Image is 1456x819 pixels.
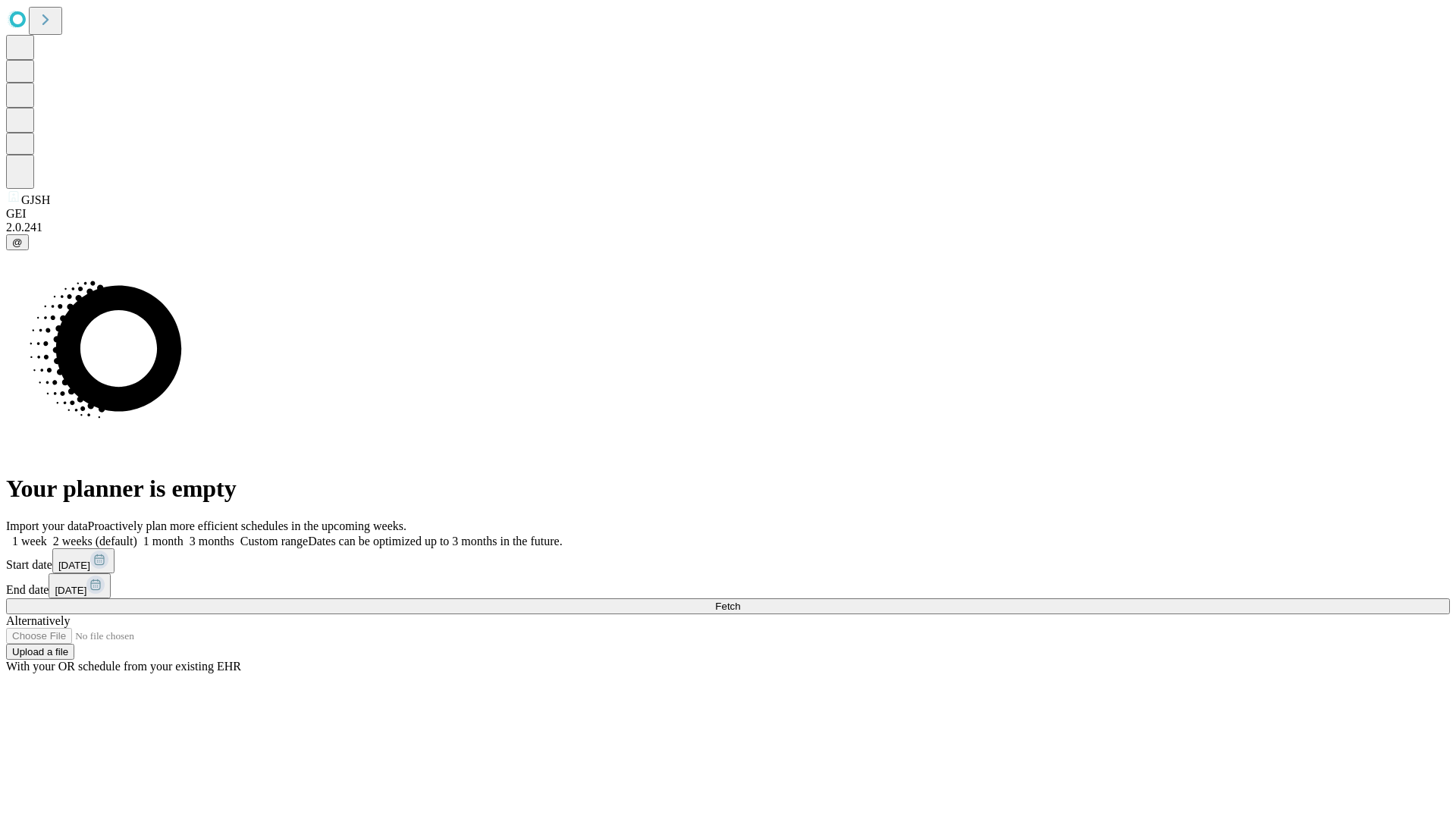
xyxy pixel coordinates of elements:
span: 3 months [190,535,234,548]
div: Start date [6,548,1450,573]
span: 1 month [143,535,184,548]
span: Proactively plan more efficient schedules in the upcoming weeks. [88,519,406,532]
button: @ [6,234,29,250]
span: [DATE] [55,585,86,596]
span: @ [12,237,23,248]
span: Alternatively [6,614,70,627]
span: Dates can be optimized up to 3 months in the future. [308,535,562,548]
span: With your OR schedule from your existing EHR [6,660,241,673]
span: Custom range [240,535,308,548]
span: 2 weeks (default) [53,535,137,548]
span: Fetch [715,601,740,612]
div: End date [6,573,1450,598]
button: Upload a file [6,644,74,660]
span: 1 week [12,535,47,548]
button: [DATE] [52,548,115,573]
button: Fetch [6,598,1450,614]
button: [DATE] [49,573,111,598]
div: 2.0.241 [6,221,1450,234]
span: Import your data [6,519,88,532]
h1: Your planner is empty [6,475,1450,503]
span: GJSH [21,193,50,206]
div: GEI [6,207,1450,221]
span: [DATE] [58,560,90,571]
